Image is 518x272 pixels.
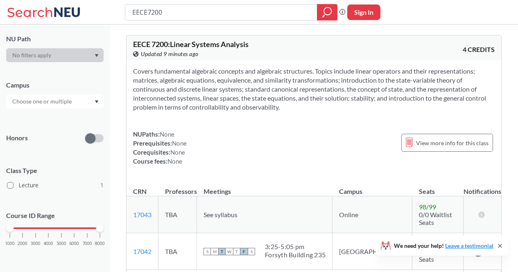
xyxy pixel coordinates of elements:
[6,94,104,108] div: Dropdown arrow
[131,5,311,19] input: Class, professor, course number, "phrase"
[158,179,197,196] th: Professors
[347,4,380,20] button: Sign In
[464,179,501,196] th: Notifications
[133,187,147,196] div: CRN
[233,248,240,255] span: T
[5,241,15,246] span: 1000
[419,211,452,226] span: 0/0 Waitlist Seats
[445,242,493,249] a: Leave a testimonial
[333,179,412,196] th: Campus
[211,248,218,255] span: M
[100,181,104,190] span: 1
[82,241,92,246] span: 7000
[141,49,199,58] span: Updated 9 minutes ago
[197,179,333,196] th: Meetings
[158,196,197,233] td: TBA
[333,196,412,233] td: Online
[226,248,233,255] span: W
[170,148,185,156] span: None
[6,48,104,62] div: Dropdown arrow
[69,241,79,246] span: 6000
[6,34,104,43] div: NU Path
[463,45,495,54] span: 4 CREDITS
[158,233,197,270] td: TBA
[218,248,226,255] span: T
[419,203,436,211] span: 98 / 99
[133,130,187,166] div: NUPaths: Prerequisites: Corequisites: Course fees:
[265,243,326,251] div: 3:25 - 5:05 pm
[7,180,104,191] label: Lecture
[6,133,28,143] p: Honors
[394,243,493,249] span: We need your help!
[265,251,326,259] div: Forsyth Building 235
[95,54,99,57] svg: Dropdown arrow
[6,166,104,175] span: Class Type
[133,40,249,49] span: EECE 7200 : Linear Systems Analysis
[333,233,412,270] td: [GEOGRAPHIC_DATA]
[322,7,332,18] svg: magnifying glass
[240,248,248,255] span: F
[133,211,152,218] a: 17043
[6,211,104,220] p: Course ID Range
[43,241,53,246] span: 4000
[167,157,182,165] span: None
[317,4,337,20] div: magnifying glass
[18,241,27,246] span: 2000
[160,130,174,138] span: None
[95,241,105,246] span: 8000
[8,97,77,106] input: Choose one or multiple
[412,179,464,196] th: Seats
[204,248,211,255] span: S
[31,241,41,246] span: 3000
[57,241,66,246] span: 5000
[172,139,187,147] span: None
[133,67,495,112] section: Covers fundamental algebraic concepts and algebraic structures. Topics include linear operators a...
[204,211,238,218] span: See syllabus
[95,100,99,103] svg: Dropdown arrow
[6,81,104,90] div: Campus
[248,248,255,255] span: S
[416,138,489,148] span: View more info for this class
[133,247,152,255] a: 17042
